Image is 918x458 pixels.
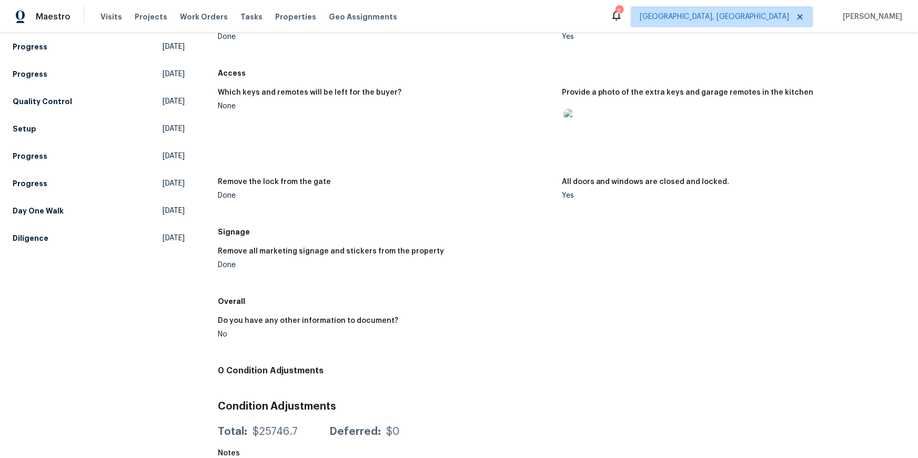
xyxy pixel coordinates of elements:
div: $25746.7 [253,426,298,437]
span: Work Orders [180,12,228,22]
span: Properties [275,12,316,22]
span: [GEOGRAPHIC_DATA], [GEOGRAPHIC_DATA] [640,12,789,22]
a: Setup[DATE] [13,119,185,138]
span: [DATE] [163,206,185,216]
h5: Progress [13,42,47,52]
h3: Condition Adjustments [218,401,905,412]
span: [DATE] [163,124,185,134]
a: Quality Control[DATE] [13,92,185,111]
div: $0 [387,426,400,437]
h5: Remove all marketing signage and stickers from the property [218,248,445,255]
h5: Quality Control [13,96,72,107]
span: Maestro [36,12,70,22]
a: Progress[DATE] [13,147,185,166]
div: No [218,331,553,338]
span: [DATE] [163,233,185,243]
div: Done [218,33,553,40]
a: Day One Walk[DATE] [13,201,185,220]
span: [PERSON_NAME] [839,12,902,22]
h5: Progress [13,151,47,161]
h5: Progress [13,178,47,189]
span: [DATE] [163,178,185,189]
h5: Do you have any other information to document? [218,317,399,324]
span: [DATE] [163,42,185,52]
a: Progress[DATE] [13,65,185,84]
span: Geo Assignments [329,12,397,22]
h5: All doors and windows are closed and locked. [562,178,730,186]
span: Projects [135,12,167,22]
a: Progress[DATE] [13,174,185,193]
h5: Signage [218,227,905,237]
h5: Diligence [13,233,48,243]
h5: Notes [218,450,240,457]
div: Done [218,192,553,199]
a: Progress[DATE] [13,37,185,56]
h5: Progress [13,69,47,79]
h5: Which keys and remotes will be left for the buyer? [218,89,402,96]
span: [DATE] [163,96,185,107]
span: Visits [100,12,122,22]
h4: 0 Condition Adjustments [218,365,905,376]
span: Tasks [240,13,263,21]
div: 2 [616,6,623,17]
div: Yes [562,192,897,199]
h5: Remove the lock from the gate [218,178,331,186]
span: [DATE] [163,69,185,79]
span: [DATE] [163,151,185,161]
div: Yes [562,33,897,40]
div: Deferred: [330,426,381,437]
a: Diligence[DATE] [13,229,185,248]
h5: Provide a photo of the extra keys and garage remotes in the kitchen [562,89,814,96]
h5: Day One Walk [13,206,64,216]
div: None [218,103,553,110]
h5: Overall [218,296,905,307]
h5: Access [218,68,905,78]
h5: Setup [13,124,36,134]
div: Done [218,261,553,269]
div: Total: [218,426,248,437]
